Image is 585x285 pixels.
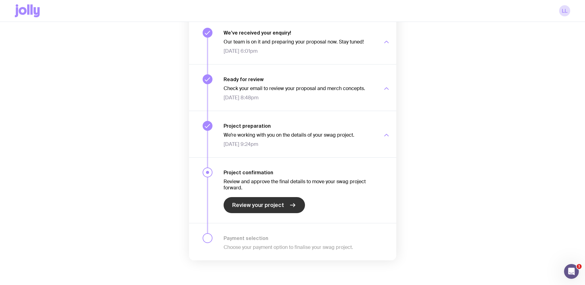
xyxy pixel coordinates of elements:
[189,111,396,157] button: Project preparationWe’re working with you on the details of your swag project.[DATE] 9:24pm
[224,169,375,176] h3: Project confirmation
[224,244,375,250] p: Choose your payment option to finalise your swag project.
[189,18,396,64] button: We’ve received your enquiry!Our team is on it and preparing your proposal now. Stay tuned![DATE] ...
[224,123,375,129] h3: Project preparation
[224,197,305,213] a: Review your project
[224,132,375,138] p: We’re working with you on the details of your swag project.
[559,5,570,16] a: LL
[224,48,375,54] span: [DATE] 6:01pm
[232,201,284,209] span: Review your project
[577,264,582,269] span: 1
[224,30,375,36] h3: We’ve received your enquiry!
[224,179,375,191] p: Review and approve the final details to move your swag project forward.
[224,235,375,241] h3: Payment selection
[189,64,396,111] button: Ready for reviewCheck your email to review your proposal and merch concepts.[DATE] 8:48pm
[224,39,375,45] p: Our team is on it and preparing your proposal now. Stay tuned!
[224,95,375,101] span: [DATE] 8:48pm
[564,264,579,279] iframe: Intercom live chat
[224,141,375,147] span: [DATE] 9:24pm
[224,85,375,92] p: Check your email to review your proposal and merch concepts.
[224,76,375,82] h3: Ready for review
